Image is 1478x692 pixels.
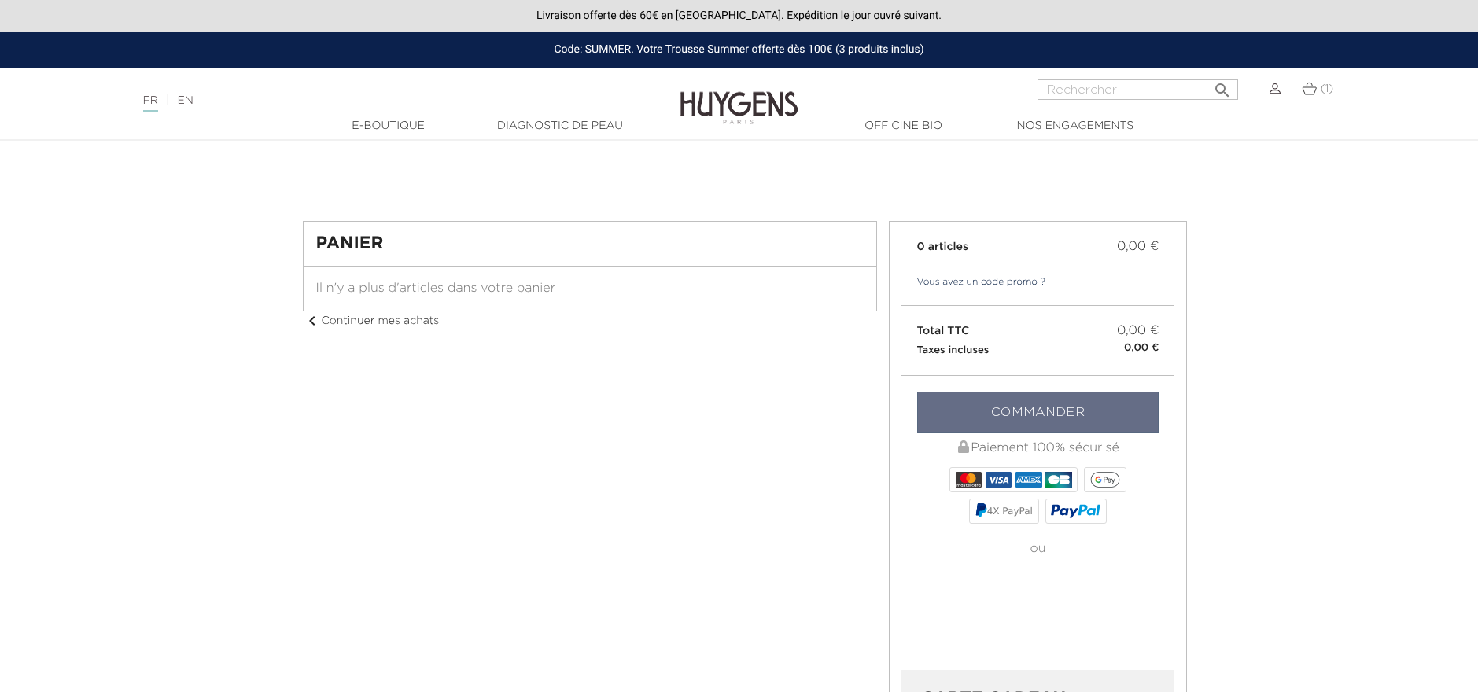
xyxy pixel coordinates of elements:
input: Rechercher [1038,79,1238,100]
span: Total TTC [917,326,970,337]
img: CB_NATIONALE [1045,472,1071,488]
a: EN [177,95,193,106]
img: Paiement 100% sécurisé [958,440,969,453]
div: ou [917,527,1159,571]
img: VISA [986,472,1012,488]
a: Nos engagements [997,118,1154,134]
a: chevron_leftContinuer mes achats [303,315,440,326]
button:  [1208,75,1237,96]
a: FR [143,95,158,112]
img: AMEX [1015,472,1041,488]
a: Diagnostic de peau [481,118,639,134]
span: 0 articles [917,241,969,252]
div: Paiement 100% sécurisé [917,432,1159,464]
span: Il n'y a plus d'articles dans votre panier [316,282,556,295]
i: chevron_left [303,311,322,330]
h1: Panier [316,234,864,253]
small: 0,00 € [1124,340,1159,356]
span: 4X PayPal [987,506,1033,517]
i:  [1213,76,1232,95]
img: Huygens [680,66,798,127]
div: | [135,91,604,110]
img: MASTERCARD [956,472,982,488]
a: Officine Bio [825,118,982,134]
span: 0,00 € [1117,237,1159,256]
span: (1) [1321,83,1334,94]
iframe: PayPal-paypal [917,571,1159,606]
a: Vous avez un code promo ? [901,275,1046,289]
img: google_pay [1090,472,1120,488]
a: (1) [1302,83,1334,95]
iframe: PayPal-paylater [917,613,1159,648]
a: E-Boutique [310,118,467,134]
small: Taxes incluses [917,345,990,355]
iframe: PayPal Message 1 [303,147,1176,191]
span: 0,00 € [1117,322,1159,340]
button: Commander [917,392,1159,432]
